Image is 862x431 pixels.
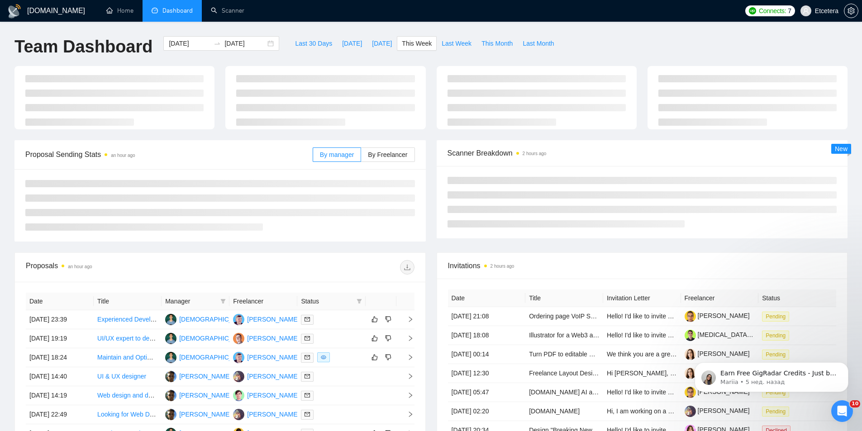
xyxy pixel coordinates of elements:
[214,40,221,47] span: to
[762,313,793,320] a: Pending
[165,391,231,398] a: AP[PERSON_NAME]
[305,355,310,360] span: mail
[385,335,391,342] span: dislike
[523,38,554,48] span: Last Month
[247,409,299,419] div: [PERSON_NAME]
[305,412,310,417] span: mail
[803,8,809,14] span: user
[758,289,836,307] th: Status
[523,151,547,156] time: 2 hours ago
[525,326,603,345] td: Illustrator for a Web3 and AI Project
[342,38,362,48] span: [DATE]
[165,315,302,322] a: II[DEMOGRAPHIC_DATA][PERSON_NAME]
[835,145,848,152] span: New
[26,260,220,275] div: Proposals
[97,335,222,342] a: UI/UX expert to design eye catching website
[337,36,367,51] button: [DATE]
[165,314,176,325] img: II
[603,289,681,307] th: Invitation Letter
[94,329,162,348] td: UI/UX expert to design eye catching website
[448,326,526,345] td: [DATE] 18:08
[762,407,789,417] span: Pending
[97,316,381,323] a: Experienced Developers Needed for CRM Integration, Website Management, and Email Optimization
[448,364,526,383] td: [DATE] 12:30
[762,407,793,415] a: Pending
[220,298,226,304] span: filter
[685,330,696,341] img: c1e3-XBZU7ZVvt8WuFWw9ol75I-gR1ylWKZFT98TOmoBBjKBuxC0NiZ0BETjHYhNfg
[233,371,244,382] img: PS
[481,38,513,48] span: This Month
[26,367,94,386] td: [DATE] 14:40
[400,392,414,398] span: right
[233,315,299,322] a: VS[PERSON_NAME]
[165,372,231,379] a: AP[PERSON_NAME]
[97,354,293,361] a: Maintain and Optimize a WordPress website used by millions of users
[367,36,397,51] button: [DATE]
[397,36,437,51] button: This Week
[448,260,837,271] span: Invitations
[759,6,786,16] span: Connects:
[94,310,162,329] td: Experienced Developers Needed for CRM Integration, Website Management, and Email Optimization
[762,312,789,322] span: Pending
[685,331,801,338] a: [MEDICAL_DATA][PERSON_NAME]
[400,354,414,360] span: right
[448,402,526,421] td: [DATE] 02:20
[7,4,22,19] img: logo
[372,38,392,48] span: [DATE]
[247,352,299,362] div: [PERSON_NAME]
[525,289,603,307] th: Title
[788,6,791,16] span: 7
[448,289,526,307] th: Date
[165,409,176,420] img: AP
[290,36,337,51] button: Last 30 Days
[685,407,750,414] a: [PERSON_NAME]
[219,294,228,308] span: filter
[448,147,837,159] span: Scanner Breakdown
[831,400,853,422] iframe: Intercom live chat
[179,390,231,400] div: [PERSON_NAME]
[305,393,310,398] span: mail
[371,354,378,361] span: like
[211,7,244,14] a: searchScanner
[448,383,526,402] td: [DATE] 05:47
[529,350,616,358] a: Turn PDF to editable Word File
[525,307,603,326] td: Ordering page VoIP Subscriptions
[369,314,380,325] button: like
[400,411,414,417] span: right
[94,293,162,310] th: Title
[233,314,244,325] img: VS
[301,296,352,306] span: Status
[518,36,559,51] button: Last Month
[850,400,860,407] span: 10
[26,310,94,329] td: [DATE] 23:39
[39,35,156,43] p: Message from Mariia, sent 5 нед. назад
[179,314,302,324] div: [DEMOGRAPHIC_DATA][PERSON_NAME]
[152,7,158,14] span: dashboard
[26,348,94,367] td: [DATE] 18:24
[162,293,229,310] th: Manager
[525,383,603,402] td: Bubble.io AI app to private web app on server Developer Needed
[179,409,231,419] div: [PERSON_NAME]
[844,7,858,14] span: setting
[305,374,310,379] span: mail
[233,334,299,341] a: AL[PERSON_NAME]
[383,352,394,363] button: dislike
[68,264,92,269] time: an hour ago
[321,355,326,360] span: eye
[529,332,629,339] a: Illustrator for a Web3 and AI Project
[165,352,176,363] img: II
[162,7,193,14] span: Dashboard
[357,298,362,304] span: filter
[762,331,789,341] span: Pending
[681,289,759,307] th: Freelancer
[165,410,231,417] a: AP[PERSON_NAME]
[247,390,299,400] div: [PERSON_NAME]
[529,407,580,415] a: [DOMAIN_NAME]
[233,353,299,360] a: VS[PERSON_NAME]
[165,353,302,360] a: II[DEMOGRAPHIC_DATA][PERSON_NAME]
[525,402,603,421] td: Creatorsvsdestroyers.com
[320,151,354,158] span: By manager
[844,7,858,14] a: setting
[437,36,476,51] button: Last Week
